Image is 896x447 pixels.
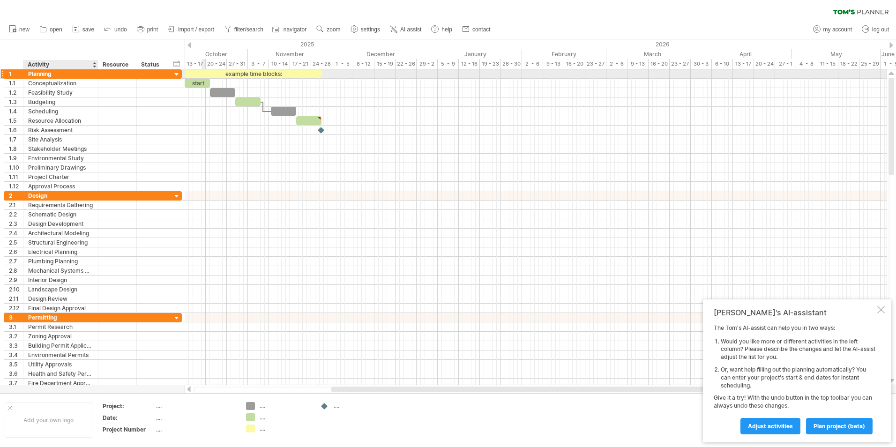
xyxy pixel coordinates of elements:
div: 6 - 10 [712,59,733,69]
div: 9 - 13 [627,59,649,69]
div: December 2025 [332,49,429,59]
div: Conceptualization [28,79,93,88]
div: 17 - 21 [290,59,311,69]
div: 3.7 [9,379,23,387]
a: import / export [165,23,217,36]
div: 2 - 6 [522,59,543,69]
span: undo [114,26,127,33]
div: Electrical Planning [28,247,93,256]
div: 1.1 [9,79,23,88]
div: .... [156,425,235,433]
li: Would you like more or different activities in the left column? Please describe the changes and l... [721,338,875,361]
div: Architectural Modeling [28,229,93,238]
div: 10 - 14 [269,59,290,69]
div: 16 - 20 [649,59,670,69]
div: Risk Assessment [28,126,93,134]
div: Feasibility Study [28,88,93,97]
div: 3.5 [9,360,23,369]
div: 3 - 7 [248,59,269,69]
a: navigator [271,23,309,36]
a: zoom [314,23,343,36]
div: Environmental Permits [28,350,93,359]
div: 2.11 [9,294,23,303]
div: [PERSON_NAME]'s AI-assistant [714,308,875,317]
div: 29 - 2 [417,59,438,69]
span: navigator [284,26,306,33]
span: AI assist [400,26,421,33]
div: 9 - 13 [543,59,564,69]
div: Permit Research [28,322,93,331]
div: 3.1 [9,322,23,331]
div: 2.10 [9,285,23,294]
div: Fire Department Approval [28,379,93,387]
div: April 2026 [699,49,792,59]
span: contact [472,26,491,33]
span: help [441,26,452,33]
div: Project Charter [28,172,93,181]
a: new [7,23,32,36]
a: save [70,23,97,36]
div: .... [156,402,235,410]
div: Plumbing Planning [28,257,93,266]
div: Design Development [28,219,93,228]
div: Preliminary Drawings [28,163,93,172]
div: May 2026 [792,49,881,59]
div: Final Design Approval [28,304,93,313]
span: import / export [178,26,214,33]
div: 2 - 6 [606,59,627,69]
div: Design [28,191,93,200]
div: 2.8 [9,266,23,275]
div: Environmental Study [28,154,93,163]
div: 1.12 [9,182,23,191]
div: 1.4 [9,107,23,116]
div: 2.2 [9,210,23,219]
div: Landscape Design [28,285,93,294]
div: .... [260,402,311,410]
div: 2.5 [9,238,23,247]
div: example time blocks: [185,69,322,78]
div: Building Permit Application [28,341,93,350]
div: 5 - 9 [438,59,459,69]
div: 1.9 [9,154,23,163]
div: .... [156,414,235,422]
div: 13 - 17 [733,59,754,69]
a: undo [102,23,130,36]
div: 2.6 [9,247,23,256]
div: Structural Engineering [28,238,93,247]
div: Resource Allocation [28,116,93,125]
div: 1 [9,69,23,78]
div: 2.7 [9,257,23,266]
div: 13 - 17 [185,59,206,69]
div: 1.6 [9,126,23,134]
div: 12 - 16 [459,59,480,69]
a: AI assist [388,23,424,36]
div: Resource [103,60,131,69]
span: open [50,26,62,33]
div: 30 - 3 [691,59,712,69]
div: .... [260,425,311,432]
div: 15 - 19 [374,59,396,69]
a: log out [859,23,892,36]
div: Utility Approvals [28,360,93,369]
div: Stakeholder Meetings [28,144,93,153]
div: February 2026 [522,49,606,59]
div: 16 - 20 [564,59,585,69]
div: January 2026 [429,49,522,59]
a: settings [348,23,383,36]
div: 3.4 [9,350,23,359]
div: Interior Design [28,276,93,284]
div: 2 [9,191,23,200]
div: 26 - 30 [501,59,522,69]
div: 23 - 27 [670,59,691,69]
div: 1.8 [9,144,23,153]
div: 27 - 1 [775,59,796,69]
div: 19 - 23 [480,59,501,69]
div: .... [260,413,311,421]
span: print [147,26,158,33]
div: Add your own logo [5,402,92,438]
a: my account [811,23,855,36]
div: Approval Process [28,182,93,191]
span: log out [872,26,889,33]
div: 1.7 [9,135,23,144]
div: 2.9 [9,276,23,284]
